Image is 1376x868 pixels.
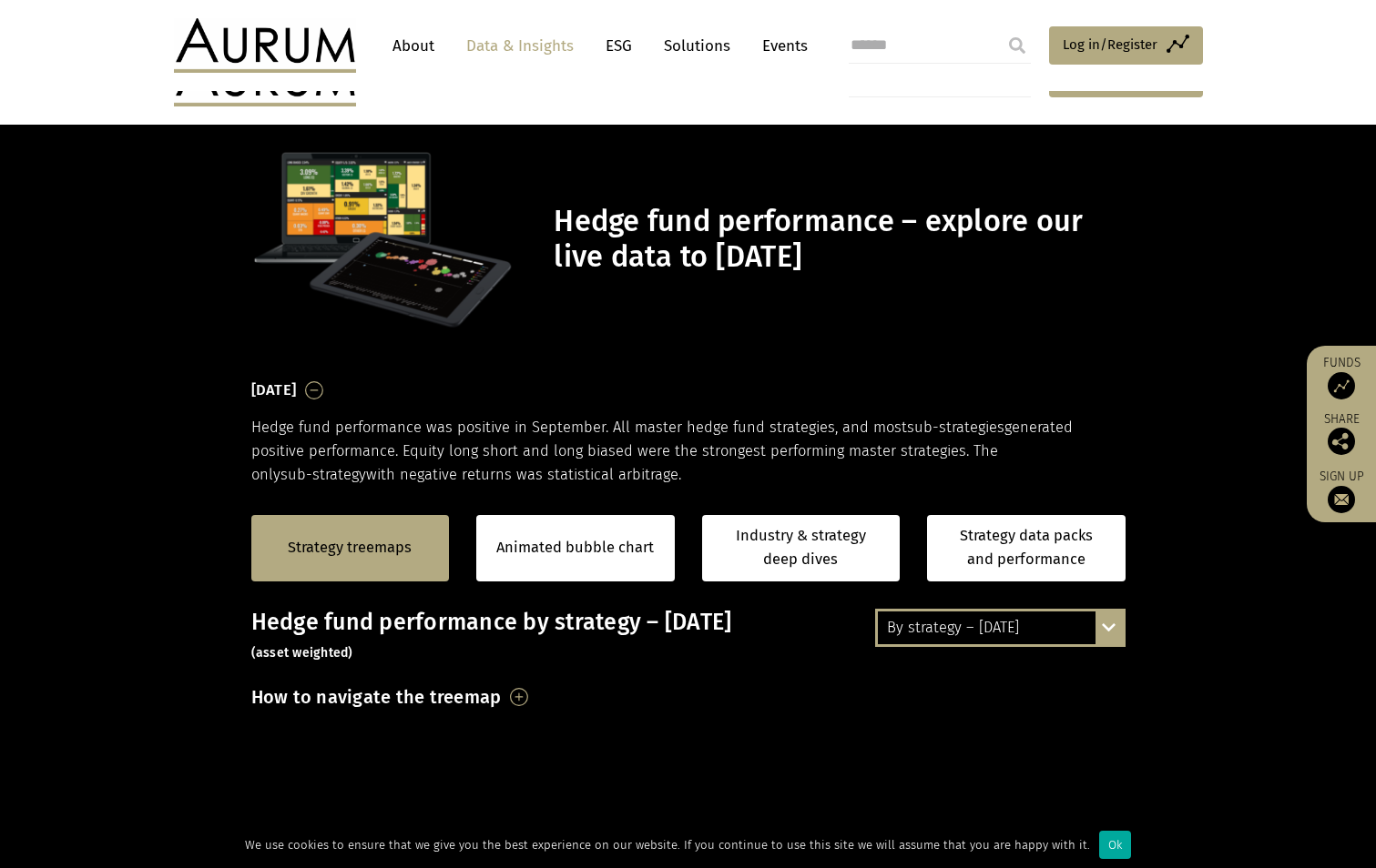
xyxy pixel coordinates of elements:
[288,536,412,560] a: Strategy treemaps
[174,18,356,73] img: Aurum
[1316,355,1367,399] a: Funds
[596,29,641,63] a: ESG
[496,536,654,560] a: Animated bubble chart
[1099,831,1131,859] div: Ok
[907,419,1004,436] span: sub-strategies
[280,466,366,483] span: sub-strategy
[1063,34,1157,56] span: Log in/Register
[1049,26,1203,65] a: Log in/Register
[1328,486,1355,513] img: Sign up to our newsletter
[655,29,739,63] a: Solutions
[457,29,583,63] a: Data & Insights
[251,377,297,404] h3: [DATE]
[878,611,1123,644] div: By strategy – [DATE]
[251,416,1126,488] p: Hedge fund performance was positive in September. All master hedge fund strategies, and most gene...
[251,609,1126,663] h3: Hedge fund performance by strategy – [DATE]
[554,204,1120,275] h1: Hedge fund performance – explore our live data to [DATE]
[1316,469,1367,513] a: Sign up
[927,515,1126,581] a: Strategy data packs and performance
[753,29,808,63] a: Events
[1328,428,1355,455] img: Share this post
[251,645,353,661] small: (asset weighted)
[1328,372,1355,399] img: Access Funds
[999,27,1035,64] input: Submit
[1316,413,1367,455] div: Share
[383,29,443,63] a: About
[251,681,502,712] h3: How to navigate the treemap
[702,515,901,581] a: Industry & strategy deep dives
